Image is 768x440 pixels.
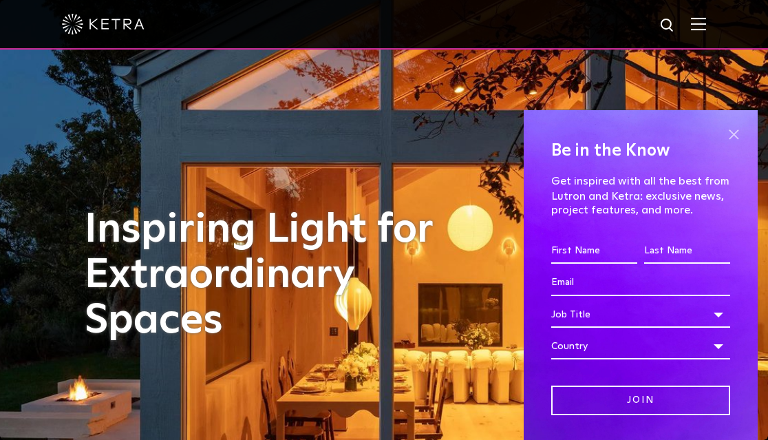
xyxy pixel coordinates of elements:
h1: Inspiring Light for Extraordinary Spaces [85,207,474,344]
img: Hamburger%20Nav.svg [691,17,706,30]
input: Join [551,386,730,415]
img: ketra-logo-2019-white [62,14,145,34]
div: Job Title [551,302,730,328]
h4: Be in the Know [551,138,730,164]
img: search icon [659,17,676,34]
input: First Name [551,238,637,264]
input: Last Name [644,238,730,264]
input: Email [551,270,730,296]
div: Country [551,333,730,359]
p: Get inspired with all the best from Lutron and Ketra: exclusive news, project features, and more. [551,174,730,217]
